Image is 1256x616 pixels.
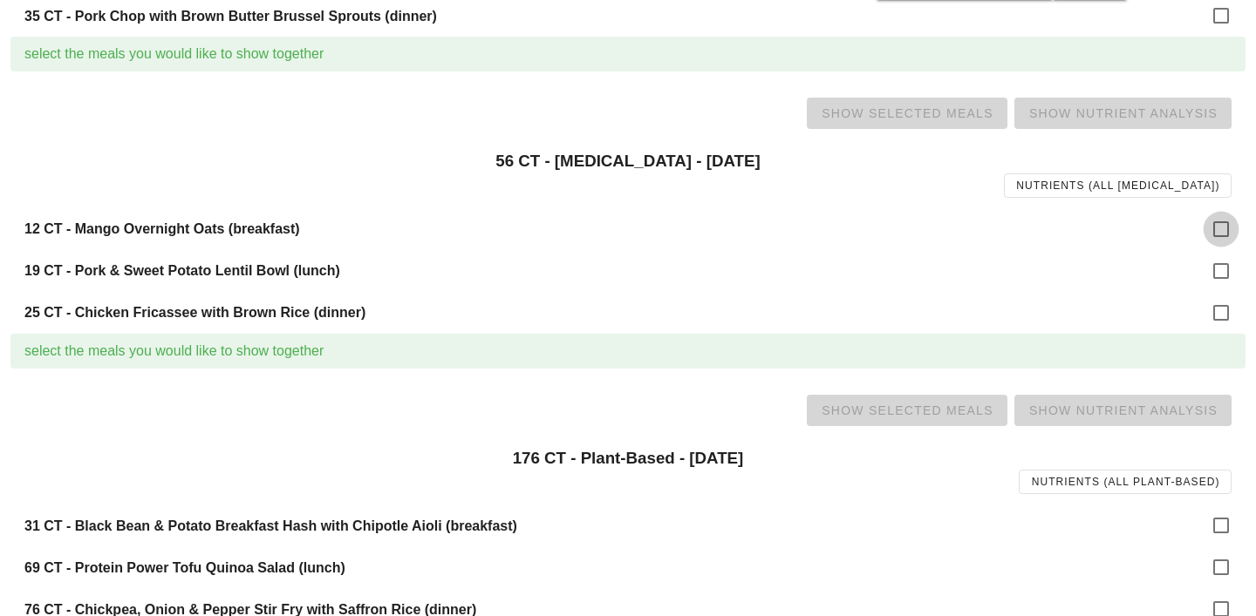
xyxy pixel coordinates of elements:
h4: 19 CT - Pork & Sweet Potato Lentil Bowl (lunch) [24,262,1197,279]
h4: 31 CT - Black Bean & Potato Breakfast Hash with Chipotle Aioli (breakfast) [24,518,1197,534]
h3: 176 CT - Plant-Based - [DATE] [24,449,1232,468]
a: Nutrients (all [MEDICAL_DATA]) [1004,173,1232,198]
h4: 35 CT - Pork Chop with Brown Butter Brussel Sprouts (dinner) [24,8,1197,24]
div: select the meals you would like to show together [24,341,1232,362]
h4: 25 CT - Chicken Fricassee with Brown Rice (dinner) [24,304,1197,321]
div: select the meals you would like to show together [24,44,1232,64]
span: Nutrients (all [MEDICAL_DATA]) [1015,179,1219,192]
h3: 56 CT - [MEDICAL_DATA] - [DATE] [24,152,1232,171]
h4: 69 CT - Protein Power Tofu Quinoa Salad (lunch) [24,559,1197,576]
h4: 12 CT - Mango Overnight Oats (breakfast) [24,220,1197,237]
span: Nutrients (all Plant-Based) [1031,476,1220,488]
a: Nutrients (all Plant-Based) [1019,470,1232,494]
